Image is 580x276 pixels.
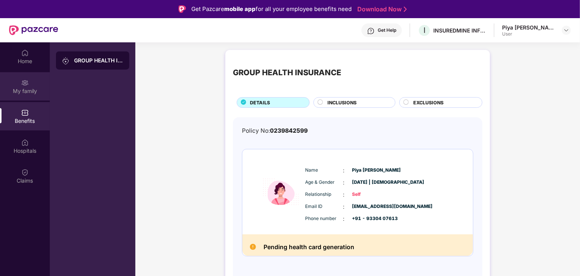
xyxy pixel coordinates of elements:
div: Policy No: [242,126,308,135]
div: Get Help [378,27,396,33]
span: : [343,215,345,223]
img: svg+xml;base64,PHN2ZyBpZD0iSG9tZSIgeG1sbnM9Imh0dHA6Ly93d3cudzMub3JnLzIwMDAvc3ZnIiB3aWR0aD0iMjAiIG... [21,49,29,57]
img: svg+xml;base64,PHN2ZyB3aWR0aD0iMjAiIGhlaWdodD0iMjAiIHZpZXdCb3g9IjAgMCAyMCAyMCIgZmlsbD0ibm9uZSIgeG... [62,57,70,65]
img: Pending [250,244,256,250]
span: Relationship [306,191,343,198]
span: [EMAIL_ADDRESS][DOMAIN_NAME] [352,203,390,210]
img: svg+xml;base64,PHN2ZyBpZD0iRHJvcGRvd24tMzJ4MzIiIHhtbG5zPSJodHRwOi8vd3d3LnczLm9yZy8yMDAwL3N2ZyIgd2... [563,27,569,33]
span: Name [306,167,343,174]
div: INSUREDMINE INFOTECH INDIA PRIVATE LIMITED [433,27,486,34]
span: : [343,178,345,187]
img: svg+xml;base64,PHN2ZyBpZD0iSGVscC0zMngzMiIgeG1sbnM9Imh0dHA6Ly93d3cudzMub3JnLzIwMDAvc3ZnIiB3aWR0aD... [367,27,375,35]
div: GROUP HEALTH INSURANCE [74,57,123,64]
div: Piya [PERSON_NAME] [502,24,555,31]
img: svg+xml;base64,PHN2ZyBpZD0iSG9zcGl0YWxzIiB4bWxucz0iaHR0cDovL3d3dy53My5vcmcvMjAwMC9zdmciIHdpZHRoPS... [21,139,29,146]
span: Email ID [306,203,343,210]
img: Logo [178,5,186,13]
span: [DATE] | [DEMOGRAPHIC_DATA] [352,179,390,186]
span: 0239842599 [270,127,308,134]
img: icon [258,158,304,225]
span: : [343,203,345,211]
span: I [423,26,425,35]
img: svg+xml;base64,PHN2ZyB3aWR0aD0iMjAiIGhlaWdodD0iMjAiIHZpZXdCb3g9IjAgMCAyMCAyMCIgZmlsbD0ibm9uZSIgeG... [21,79,29,87]
span: +91 - 93304 07613 [352,215,390,222]
img: New Pazcare Logo [9,25,58,35]
div: Get Pazcare for all your employee benefits need [191,5,352,14]
div: User [502,31,555,37]
h2: Pending health card generation [264,242,354,252]
img: svg+xml;base64,PHN2ZyBpZD0iQmVuZWZpdHMiIHhtbG5zPSJodHRwOi8vd3d3LnczLm9yZy8yMDAwL3N2ZyIgd2lkdGg9Ij... [21,109,29,116]
span: Piya [PERSON_NAME] [352,167,390,174]
a: Download Now [357,5,405,13]
span: Age & Gender [306,179,343,186]
strong: mobile app [224,5,256,12]
img: Stroke [404,5,407,13]
div: GROUP HEALTH INSURANCE [233,67,341,79]
span: : [343,191,345,199]
span: Phone number [306,215,343,222]
span: DETAILS [250,99,270,106]
span: : [343,166,345,175]
span: INCLUSIONS [327,99,357,106]
img: svg+xml;base64,PHN2ZyBpZD0iQ2xhaW0iIHhtbG5zPSJodHRwOi8vd3d3LnczLm9yZy8yMDAwL3N2ZyIgd2lkdGg9IjIwIi... [21,169,29,176]
span: EXCLUSIONS [413,99,444,106]
span: Self [352,191,390,198]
